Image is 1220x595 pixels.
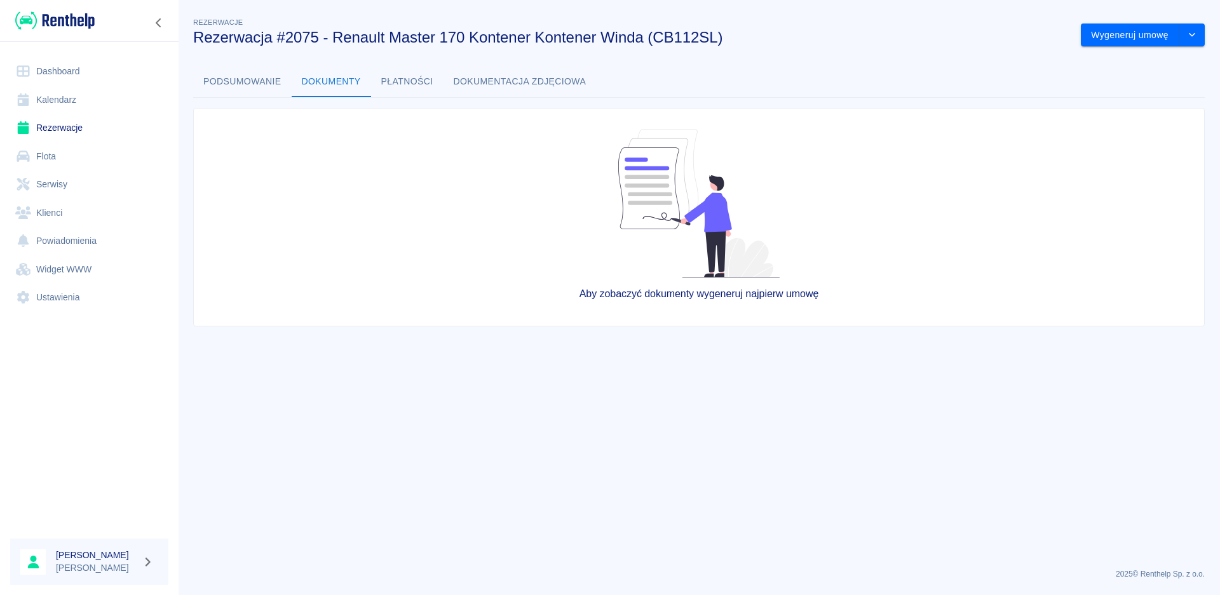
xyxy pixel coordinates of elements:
h6: [PERSON_NAME] [56,549,137,561]
p: [PERSON_NAME] [56,561,137,575]
a: Ustawienia [10,283,168,312]
img: Renthelp logo [15,10,95,31]
a: Dashboard [10,57,168,86]
button: drop-down [1179,23,1205,47]
button: Dokumenty [292,67,371,97]
a: Renthelp logo [10,10,95,31]
h5: Aby zobaczyć dokumenty wygeneruj najpierw umowę [204,288,1194,300]
h3: Rezerwacja #2075 - Renault Master 170 Kontener Kontener Winda (CB112SL) [193,29,1071,46]
button: Podsumowanie [193,67,292,97]
a: Widget WWW [10,255,168,284]
button: Wygeneruj umowę [1081,23,1179,47]
button: Dokumentacja zdjęciowa [444,67,597,97]
a: Serwisy [10,170,168,199]
button: Zwiń nawigację [149,15,168,31]
a: Flota [10,142,168,171]
button: Płatności [371,67,444,97]
a: Kalendarz [10,86,168,114]
a: Powiadomienia [10,227,168,255]
p: 2025 © Renthelp Sp. z o.o. [193,568,1205,580]
a: Rezerwacje [10,114,168,142]
a: Klienci [10,199,168,227]
span: Rezerwacje [193,18,243,26]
